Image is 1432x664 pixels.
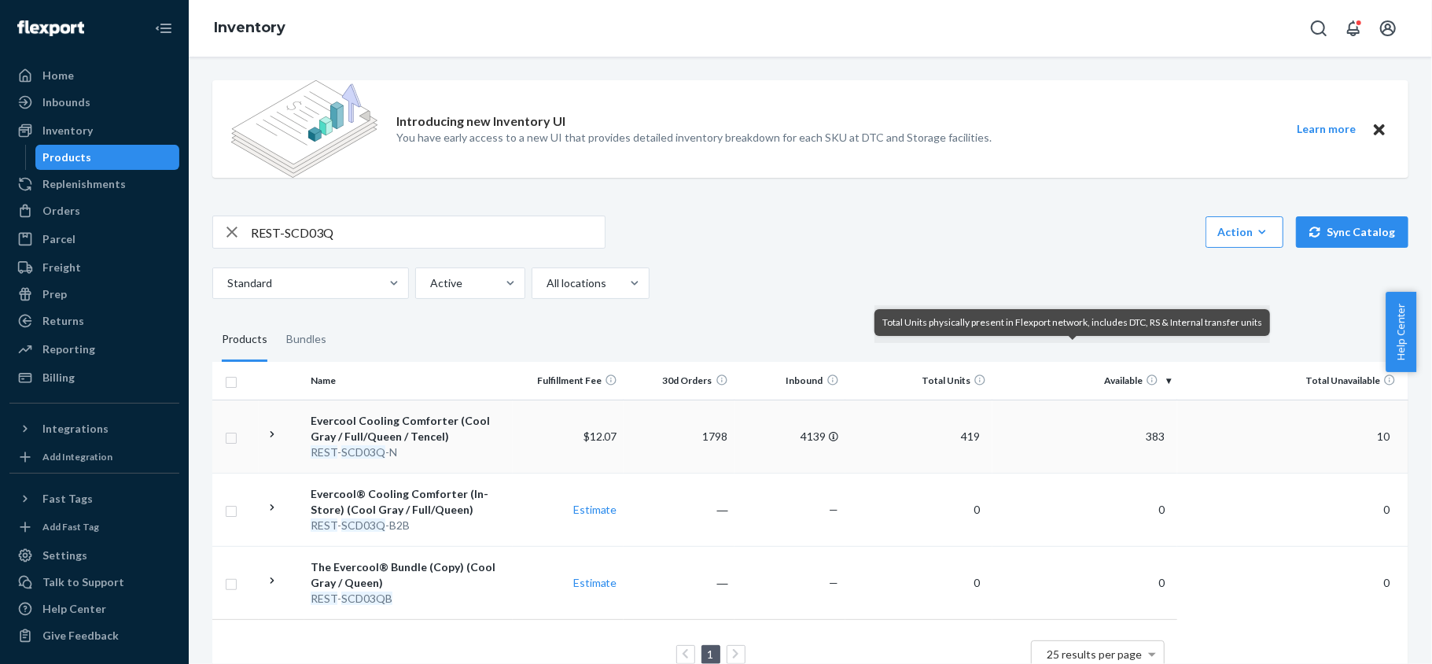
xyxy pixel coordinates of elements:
div: - [311,591,506,607]
a: Prep [9,282,179,307]
div: - -N [311,445,506,460]
div: Replenishments [42,176,126,192]
a: Reporting [9,337,179,362]
span: 25 results per page [1047,647,1142,661]
div: Returns [42,313,84,329]
td: 1798 [624,400,734,473]
div: Home [42,68,74,83]
div: Settings [42,548,87,563]
div: Freight [42,260,81,275]
em: SCD03Q [341,518,385,532]
a: Settings [9,543,179,568]
a: Freight [9,255,179,280]
a: Orders [9,198,179,223]
a: Talk to Support [9,570,179,595]
a: Inventory [214,19,285,36]
input: All locations [545,275,547,291]
span: 0 [1377,576,1396,589]
div: Reporting [42,341,95,357]
p: Introducing new Inventory UI [396,113,565,131]
td: 4139 [734,400,845,473]
input: Standard [226,275,227,291]
div: - -B2B [311,518,506,533]
em: REST [311,592,337,605]
a: Estimate [573,503,617,516]
a: Parcel [9,227,179,252]
div: Inbounds [42,94,90,110]
div: Add Fast Tag [42,520,99,533]
span: 419 [955,430,986,443]
a: Add Fast Tag [9,518,179,537]
span: 0 [967,503,986,516]
div: Bundles [286,318,326,362]
div: Orders [42,203,80,219]
th: 30d Orders [624,362,734,400]
button: Close [1369,120,1390,139]
div: Integrations [42,421,109,437]
span: 0 [1152,503,1171,516]
button: Sync Catalog [1296,216,1408,248]
th: Total Units [845,362,993,400]
input: Search inventory by name or sku [251,216,605,248]
img: Flexport logo [17,20,84,36]
em: REST [311,518,337,532]
div: Talk to Support [42,574,124,590]
div: Help Center [42,601,106,617]
div: Add Integration [42,450,112,463]
div: Total Units physically present in Flexport network, includes DTC, RS & Internal transfer units [882,315,1262,330]
input: Active [429,275,430,291]
button: Open account menu [1372,13,1404,44]
span: — [830,576,839,589]
button: Action [1206,216,1283,248]
button: Give Feedback [9,623,179,648]
th: Fulfillment Fee [513,362,624,400]
p: You have early access to a new UI that provides detailed inventory breakdown for each SKU at DTC ... [396,130,992,146]
a: Returns [9,308,179,334]
div: Inventory [42,123,93,138]
button: Integrations [9,416,179,441]
span: 10 [1371,430,1396,443]
img: new-reports-banner-icon.82668bd98b6a51aee86340f2a7b77ae3.png [231,80,377,178]
th: Name [304,362,512,400]
button: Open Search Box [1303,13,1334,44]
a: Home [9,63,179,88]
div: Give Feedback [42,628,119,644]
td: ― [624,473,734,546]
a: Inventory [9,118,179,143]
em: SCD03QB [341,592,392,605]
button: Open notifications [1338,13,1369,44]
em: SCD03Q [341,445,385,459]
em: REST [311,445,337,459]
div: Evercool Cooling Comforter (Cool Gray / Full/Queen / Tencel) [311,413,506,445]
div: Parcel [42,231,75,247]
a: Estimate [573,576,617,589]
div: Products [222,318,267,362]
button: Learn more [1287,120,1366,139]
span: 383 [1139,430,1171,443]
div: Fast Tags [42,491,93,507]
a: Products [35,145,180,170]
span: 0 [967,576,986,589]
div: The Evercool® Bundle (Copy) (Cool Gray / Queen) [311,559,506,591]
span: 0 [1377,503,1396,516]
th: Total Unavailable [1177,362,1408,400]
a: Billing [9,365,179,390]
a: Replenishments [9,172,179,197]
a: Inbounds [9,90,179,115]
button: Close Navigation [148,13,179,44]
div: Products [43,149,92,165]
div: Prep [42,286,67,302]
div: Action [1217,224,1272,240]
div: Evercool® Cooling Comforter (In-Store) (Cool Gray / Full/Queen) [311,486,506,518]
button: Help Center [1386,292,1416,372]
ol: breadcrumbs [201,6,298,51]
a: Page 1 is your current page [705,647,717,661]
a: Add Integration [9,448,179,467]
th: Inbound [734,362,845,400]
span: — [830,503,839,516]
div: Billing [42,370,75,385]
a: Help Center [9,596,179,622]
td: ― [624,546,734,619]
th: Available [992,362,1177,400]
